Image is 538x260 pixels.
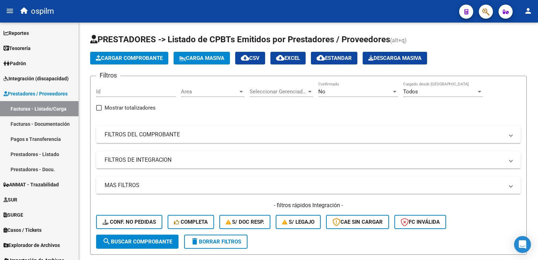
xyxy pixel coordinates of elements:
[219,215,271,229] button: S/ Doc Resp.
[105,104,156,112] span: Mostrar totalizadores
[102,237,111,246] mat-icon: search
[168,215,214,229] button: Completa
[4,75,69,82] span: Integración (discapacidad)
[317,54,325,62] mat-icon: cloud_download
[105,131,504,138] mat-panel-title: FILTROS DEL COMPROBANTE
[326,215,389,229] button: CAE SIN CARGAR
[394,215,446,229] button: FC Inválida
[4,29,29,37] span: Reportes
[31,4,54,19] span: ospilm
[96,151,521,168] mat-expansion-panel-header: FILTROS DE INTEGRACION
[90,35,390,44] span: PRESTADORES -> Listado de CPBTs Emitidos por Prestadores / Proveedores
[90,52,168,64] button: Cargar Comprobante
[96,126,521,143] mat-expansion-panel-header: FILTROS DEL COMPROBANTE
[4,211,23,219] span: SURGE
[332,219,383,225] span: CAE SIN CARGAR
[4,226,42,234] span: Casos / Tickets
[4,241,60,249] span: Explorador de Archivos
[190,237,199,246] mat-icon: delete
[276,54,284,62] mat-icon: cloud_download
[270,52,306,64] button: EXCEL
[4,44,31,52] span: Tesorería
[514,236,531,253] div: Open Intercom Messenger
[96,202,521,209] h4: - filtros rápidos Integración -
[235,52,265,64] button: CSV
[241,54,249,62] mat-icon: cloud_download
[102,239,172,245] span: Buscar Comprobante
[190,239,241,245] span: Borrar Filtros
[96,55,163,61] span: Cargar Comprobante
[174,219,208,225] span: Completa
[6,7,14,15] mat-icon: menu
[524,7,532,15] mat-icon: person
[96,177,521,194] mat-expansion-panel-header: MAS FILTROS
[368,55,421,61] span: Descarga Masiva
[4,90,68,98] span: Prestadores / Proveedores
[4,196,17,204] span: SUR
[102,219,156,225] span: Conf. no pedidas
[317,55,352,61] span: Estandar
[363,52,427,64] app-download-masive: Descarga masiva de comprobantes (adjuntos)
[4,181,59,188] span: ANMAT - Trazabilidad
[311,52,357,64] button: Estandar
[318,88,325,95] span: No
[276,215,321,229] button: S/ legajo
[403,88,418,95] span: Todos
[96,215,162,229] button: Conf. no pedidas
[401,219,440,225] span: FC Inválida
[96,235,179,249] button: Buscar Comprobante
[105,181,504,189] mat-panel-title: MAS FILTROS
[276,55,300,61] span: EXCEL
[96,70,120,80] h3: Filtros
[174,52,230,64] button: Carga Masiva
[241,55,259,61] span: CSV
[250,88,307,95] span: Seleccionar Gerenciador
[363,52,427,64] button: Descarga Masiva
[282,219,314,225] span: S/ legajo
[179,55,224,61] span: Carga Masiva
[226,219,264,225] span: S/ Doc Resp.
[105,156,504,164] mat-panel-title: FILTROS DE INTEGRACION
[4,60,26,67] span: Padrón
[184,235,248,249] button: Borrar Filtros
[390,37,407,44] span: (alt+q)
[181,88,238,95] span: Area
